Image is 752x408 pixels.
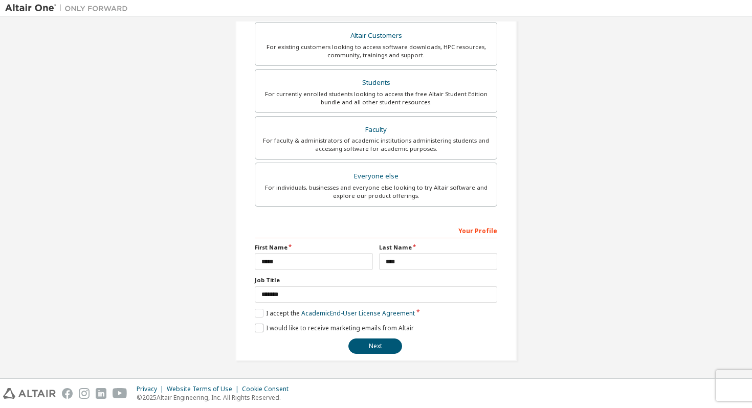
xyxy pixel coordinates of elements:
label: I accept the [255,309,415,318]
a: Academic End-User License Agreement [301,309,415,318]
div: For currently enrolled students looking to access the free Altair Student Edition bundle and all ... [261,90,491,106]
div: Privacy [137,385,167,393]
label: Job Title [255,276,497,284]
label: Last Name [379,243,497,252]
button: Next [348,338,402,354]
div: Altair Customers [261,29,491,43]
div: Your Profile [255,222,497,238]
img: youtube.svg [113,388,127,399]
div: Cookie Consent [242,385,295,393]
div: Everyone else [261,169,491,184]
div: For faculty & administrators of academic institutions administering students and accessing softwa... [261,137,491,153]
img: Altair One [5,3,133,13]
div: For individuals, businesses and everyone else looking to try Altair software and explore our prod... [261,184,491,200]
div: For existing customers looking to access software downloads, HPC resources, community, trainings ... [261,43,491,59]
img: instagram.svg [79,388,90,399]
img: altair_logo.svg [3,388,56,399]
div: Website Terms of Use [167,385,242,393]
img: linkedin.svg [96,388,106,399]
img: facebook.svg [62,388,73,399]
p: © 2025 Altair Engineering, Inc. All Rights Reserved. [137,393,295,402]
div: Students [261,76,491,90]
label: I would like to receive marketing emails from Altair [255,324,414,332]
label: First Name [255,243,373,252]
div: Faculty [261,123,491,137]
